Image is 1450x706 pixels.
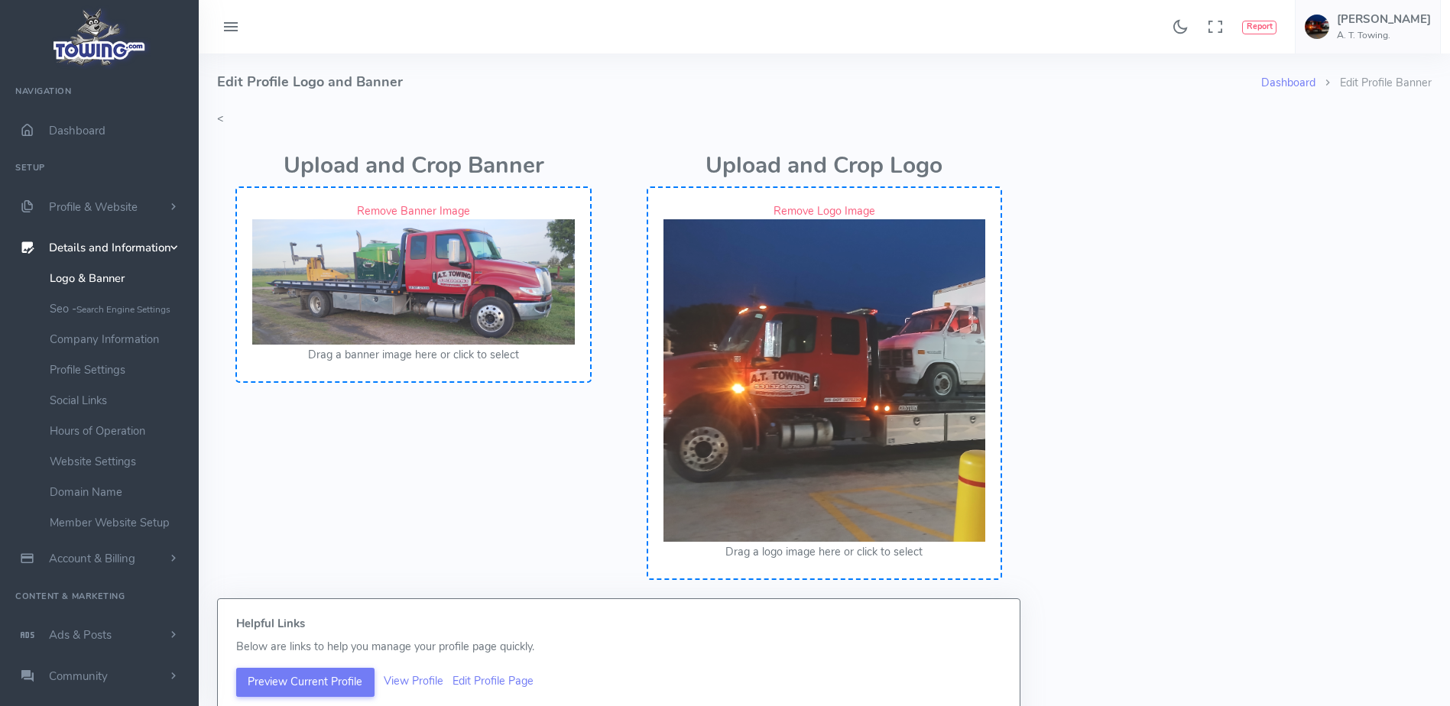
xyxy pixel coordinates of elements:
[48,5,151,70] img: logo
[236,639,1001,656] p: Below are links to help you manage your profile page quickly.
[774,203,875,219] a: Remove Logo Image
[38,263,199,293] a: Logo & Banner
[38,385,199,416] a: Social Links
[357,203,470,219] a: Remove Banner Image
[252,219,575,345] img: Current Banner
[236,668,375,697] button: Preview Current Profile
[38,477,199,507] a: Domain Name
[49,199,138,215] span: Profile & Website
[49,123,105,138] span: Dashboard
[1337,31,1431,40] h6: A. T. Towing.
[236,617,1001,630] h5: Helpful Links
[38,416,199,446] a: Hours of Operation
[38,507,199,538] a: Member Website Setup
[49,551,135,566] span: Account & Billing
[1242,21,1276,34] button: Report
[663,219,986,542] img: Current Logo
[1337,13,1431,25] h5: [PERSON_NAME]
[76,303,170,316] small: Search Engine Settings
[38,446,199,477] a: Website Settings
[725,544,923,561] button: Drag a logo image here or click to select
[384,673,443,688] a: View Profile
[1305,15,1329,39] img: user-image
[1315,75,1432,92] li: Edit Profile Banner
[308,347,519,364] button: Drag a banner image here or click to select
[38,355,199,385] a: Profile Settings
[217,53,1261,111] h4: Edit Profile Logo and Banner
[49,241,171,256] span: Details and Information
[38,324,199,355] a: Company Information
[49,627,112,643] span: Ads & Posts
[235,154,592,179] h2: Upload and Crop Banner
[647,154,1003,179] h2: Upload and Crop Logo
[1261,75,1315,90] a: Dashboard
[49,669,108,684] span: Community
[38,293,199,324] a: Seo -Search Engine Settings
[453,673,534,688] a: Edit Profile Page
